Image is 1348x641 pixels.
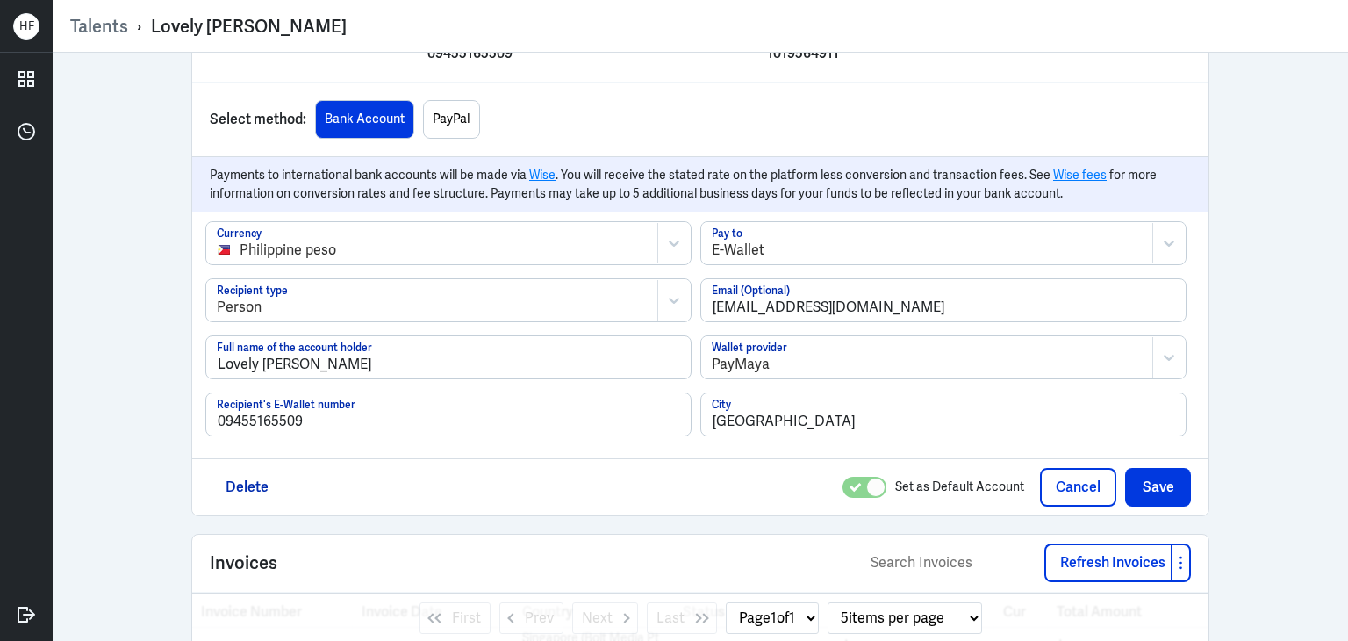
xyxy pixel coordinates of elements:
[582,608,613,629] span: Next
[70,15,128,38] a: Talents
[423,100,480,139] button: PayPal
[1040,468,1116,507] button: Cancel
[128,15,151,38] p: ›
[419,602,491,634] button: First
[701,279,1186,321] input: Email (Optional)
[1125,468,1191,507] button: Save
[701,393,1186,436] input: City
[525,608,554,629] span: Prev
[206,393,691,436] input: Recipient's E-Wallet number
[13,13,39,40] div: H F
[315,100,414,139] button: Bank Account
[1044,544,1171,582] button: Refresh Invoices
[206,336,691,378] input: Full name of the account holder
[192,156,1208,212] div: Payments to international bank accounts will be made via . You will receive the stated rate on th...
[656,608,685,629] span: Last
[767,43,1108,64] div: 1019564911
[869,551,1044,574] input: Search Invoices
[1053,167,1107,183] a: Wise fees
[427,43,768,64] div: 09455165509
[647,602,717,634] button: Last
[499,602,563,634] button: Prev
[572,602,638,634] button: Next
[529,167,556,183] a: Wise
[895,478,1024,496] label: Set as Default Account
[210,109,306,130] p: Select method:
[210,468,284,507] button: Delete
[452,608,481,629] span: First
[151,15,347,38] div: Lovely [PERSON_NAME]
[210,550,869,576] div: Invoices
